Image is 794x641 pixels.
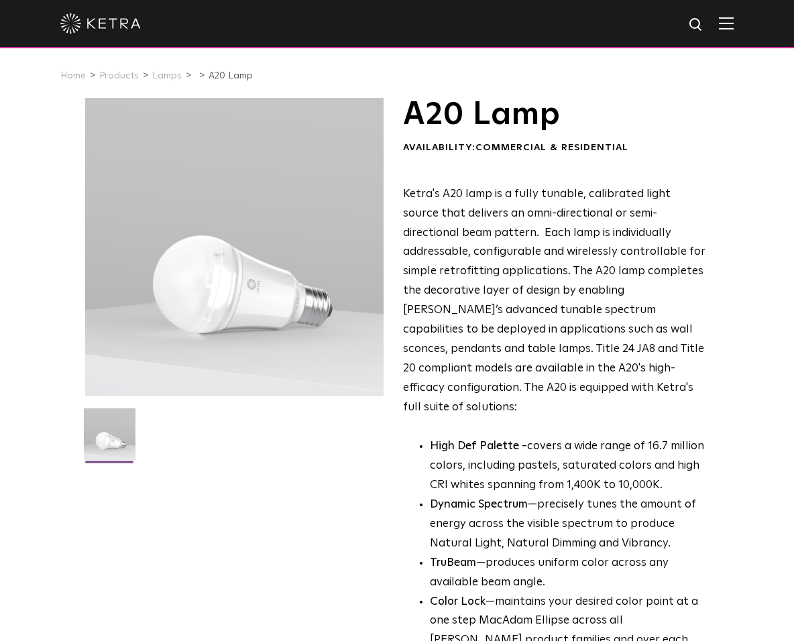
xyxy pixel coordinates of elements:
[403,188,705,413] span: Ketra's A20 lamp is a fully tunable, calibrated light source that delivers an omni-directional or...
[84,408,135,470] img: A20-Lamp-2021-Web-Square
[430,441,527,452] strong: High Def Palette -
[403,141,708,155] div: Availability:
[430,596,486,607] strong: Color Lock
[209,71,253,80] a: A20 Lamp
[430,437,708,496] p: covers a wide range of 16.7 million colors, including pastels, saturated colors and high CRI whit...
[719,17,734,30] img: Hamburger%20Nav.svg
[430,496,708,554] li: —precisely tunes the amount of energy across the visible spectrum to produce Natural Light, Natur...
[430,554,708,593] li: —produces uniform color across any available beam angle.
[60,13,141,34] img: ketra-logo-2019-white
[688,17,705,34] img: search icon
[99,71,139,80] a: Products
[403,98,708,131] h1: A20 Lamp
[430,557,476,569] strong: TruBeam
[60,71,86,80] a: Home
[430,499,528,510] strong: Dynamic Spectrum
[152,71,182,80] a: Lamps
[475,143,628,152] span: Commercial & Residential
